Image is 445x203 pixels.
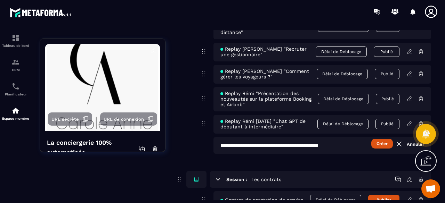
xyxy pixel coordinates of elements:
span: Replay Rémi [DATE] "Chat GPT de débutant à intermédiaire" [220,118,317,129]
button: Publié [375,119,399,129]
span: Délai de Déblocage [318,94,369,104]
a: formationformationCRM [2,53,30,77]
img: scheduler [11,82,20,91]
h4: La conciergerie 100% automatisée [47,138,139,157]
span: URL secrète [51,117,79,122]
a: Annuler [395,140,424,148]
span: Contrat de prestation de service [220,197,304,203]
p: Planificateur [2,92,30,96]
img: background [45,44,160,131]
span: Délai de Déblocage [316,46,367,57]
p: Tableau de bord [2,44,30,48]
h6: Session : [226,177,247,182]
button: Créer [371,139,393,149]
span: Replay [PERSON_NAME] "Recruter une gestionnaire" [220,46,316,57]
button: Publié [375,69,399,79]
button: Publié [374,46,399,57]
h5: Les contrats [251,176,281,183]
p: Espace membre [2,117,30,120]
img: formation [11,34,20,42]
span: Replay Rémi "Présentation des nouveautés sur la plateforme Booking et Airbnb" [220,91,318,107]
a: formationformationTableau de bord [2,28,30,53]
img: formation [11,58,20,66]
a: schedulerschedulerPlanificateur [2,77,30,101]
img: logo [10,6,72,19]
img: automations [11,107,20,115]
span: Délai de Déblocage [317,69,368,79]
button: URL secrète [48,112,92,126]
button: Publié [376,94,399,104]
span: URL de connexion [104,117,144,122]
span: Replay [PERSON_NAME] "Comment gérer les voyageurs ?" [220,68,317,79]
span: Délai de Déblocage [317,119,369,129]
a: automationsautomationsEspace membre [2,101,30,126]
a: Ouvrir le chat [421,179,440,198]
p: CRM [2,68,30,72]
button: URL de connexion [100,112,157,126]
